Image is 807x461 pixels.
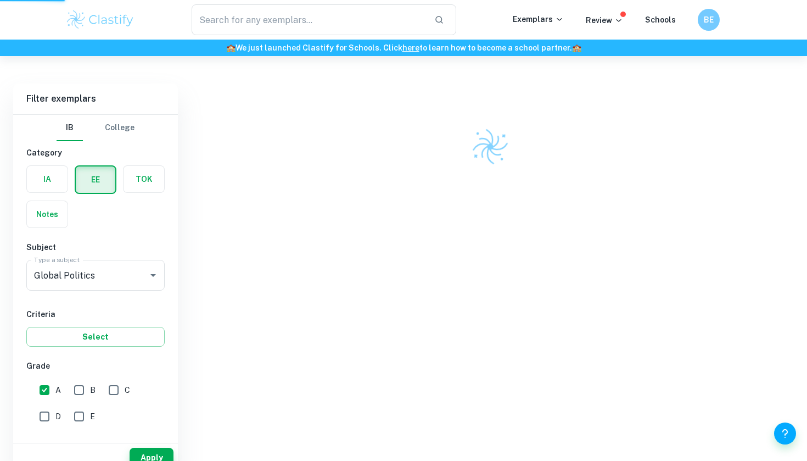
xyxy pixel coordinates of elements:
span: D [55,410,61,423]
span: E [90,410,95,423]
h6: BE [703,14,715,26]
h6: Category [26,147,165,159]
a: Schools [645,15,676,24]
p: Review [586,14,623,26]
button: EE [76,166,115,193]
button: Notes [27,201,68,227]
img: Clastify logo [65,9,135,31]
a: here [402,43,419,52]
p: Exemplars [513,13,564,25]
button: Select [26,327,165,347]
span: A [55,384,61,396]
h6: Filter exemplars [13,84,178,114]
h6: Criteria [26,308,165,320]
input: Search for any exemplars... [192,4,425,35]
h6: Grade [26,360,165,372]
button: IB [57,115,83,141]
label: Type a subject [34,255,80,264]
button: College [105,115,134,141]
button: BE [698,9,720,31]
button: IA [27,166,68,192]
button: TOK [124,166,164,192]
span: B [90,384,96,396]
button: Help and Feedback [774,423,796,445]
span: 🏫 [226,43,236,52]
button: Open [145,268,161,283]
h6: We just launched Clastify for Schools. Click to learn how to become a school partner. [2,42,805,54]
span: 🏫 [572,43,581,52]
h6: Subject [26,241,165,253]
span: C [125,384,130,396]
div: Filter type choice [57,115,134,141]
img: Clastify logo [469,126,511,168]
